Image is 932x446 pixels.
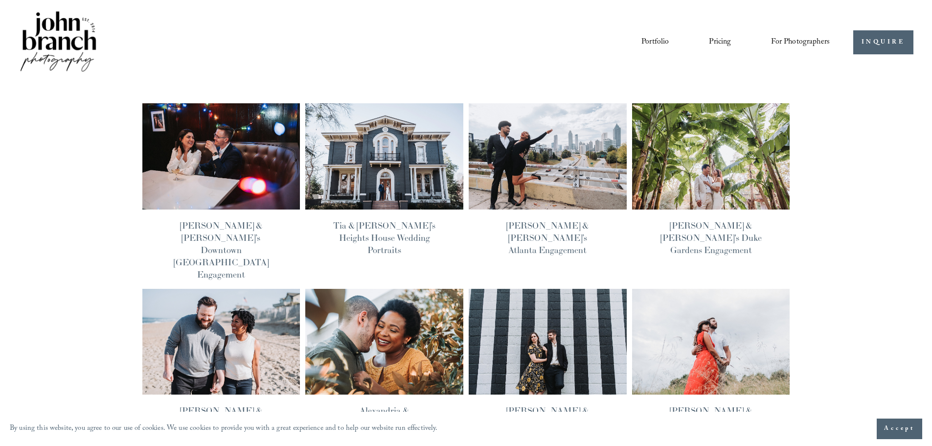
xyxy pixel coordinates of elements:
a: folder dropdown [771,34,830,50]
span: For Photographers [771,35,830,50]
a: [PERSON_NAME] & [PERSON_NAME]'s Duke Gardens Engagement [660,220,762,256]
a: INQUIRE [853,30,913,54]
a: Pricing [709,34,731,50]
img: Shakira &amp; Shawn’s Atlanta Engagement [468,103,627,210]
a: [PERSON_NAME] & [PERSON_NAME]’s Downtown [GEOGRAPHIC_DATA] Engagement [174,220,269,281]
a: [PERSON_NAME] & [PERSON_NAME]'s Goldsboro Engagement [503,405,592,441]
img: Alexandria &amp; Ahmed's City Market Engagement [305,288,464,395]
a: [PERSON_NAME] & [PERSON_NAME]’s Outer Banks Engagement [172,405,270,441]
a: Alexandria & [PERSON_NAME] City Market Engagement [338,405,431,441]
a: Portfolio [641,34,669,50]
p: By using this website, you agree to our use of cookies. We use cookies to provide you with a grea... [10,422,438,436]
span: Accept [884,424,915,434]
img: Samantha &amp; Ryan's NC Museum of Art Engagement [631,288,791,395]
a: [PERSON_NAME] & [PERSON_NAME]’s Atlanta Engagement [506,220,589,256]
img: Tia &amp; Obinna’s Heights House Wedding Portraits [305,103,464,210]
img: Francesca &amp; George's Duke Gardens Engagement [631,103,791,210]
img: Lorena &amp; Tom’s Downtown Durham Engagement [141,103,301,210]
button: Accept [877,419,922,439]
img: John Branch IV Photography [19,9,98,75]
a: Tia & [PERSON_NAME]’s Heights House Wedding Portraits [333,220,435,256]
img: Lauren &amp; Ian’s Outer Banks Engagement [141,288,301,395]
img: Adrienne &amp; Michael's Goldsboro Engagement [468,288,627,395]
